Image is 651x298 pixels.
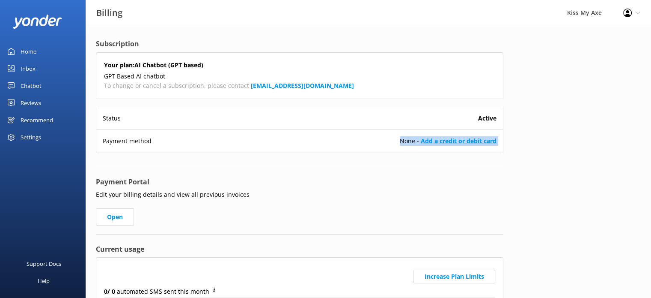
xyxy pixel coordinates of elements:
[21,94,41,111] div: Reviews
[96,244,503,255] h4: Current usage
[413,270,495,283] button: Increase Plan Limits
[104,72,495,81] p: GPT Based AI chatbot
[96,39,503,50] h4: Subscription
[96,6,122,20] h3: Billing
[104,287,117,295] strong: 0 / 0
[21,60,36,77] div: Inbox
[21,77,42,94] div: Chatbot
[96,177,503,188] h4: Payment Portal
[413,265,495,287] a: Increase Plan Limits
[103,136,152,146] p: Payment method
[21,111,53,129] div: Recommend
[103,114,121,123] p: Status
[27,255,61,272] div: Support Docs
[104,287,495,296] p: automated SMS sent this month
[104,81,495,90] p: To change or cancel a subscription, please contact
[21,129,41,146] div: Settings
[104,60,495,70] h5: Your plan: AI Chatbot (GPT based)
[13,15,62,29] img: yonder-white-logo.png
[251,81,354,90] a: [EMAIL_ADDRESS][DOMAIN_NAME]
[96,208,134,226] a: Open
[96,190,503,199] p: Edit your billing details and view all previous invoices
[421,137,496,145] a: Add a credit or debit card
[478,114,496,123] b: Active
[38,272,50,289] div: Help
[21,43,36,60] div: Home
[400,136,496,146] span: None -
